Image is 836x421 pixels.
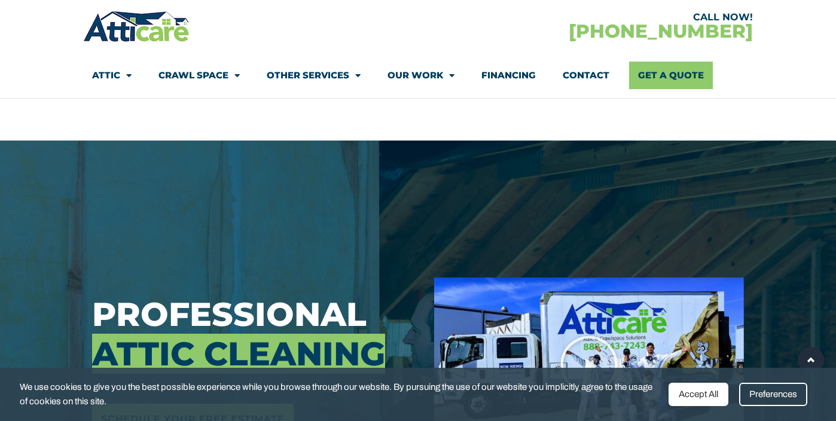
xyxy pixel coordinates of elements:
[92,295,416,374] h3: Professional
[739,383,807,406] div: Preferences
[481,62,536,89] a: Financing
[267,62,361,89] a: Other Services
[92,62,744,89] nav: Menu
[92,334,385,374] span: Attic Cleaning
[92,62,132,89] a: Attic
[563,62,609,89] a: Contact
[6,188,197,385] iframe: Chat Invitation
[629,62,713,89] a: Get A Quote
[388,62,454,89] a: Our Work
[559,335,619,395] div: Play Video
[20,380,660,409] span: We use cookies to give you the best possible experience while you browse through our website. By ...
[418,13,753,22] div: CALL NOW!
[158,62,240,89] a: Crawl Space
[669,383,728,406] div: Accept All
